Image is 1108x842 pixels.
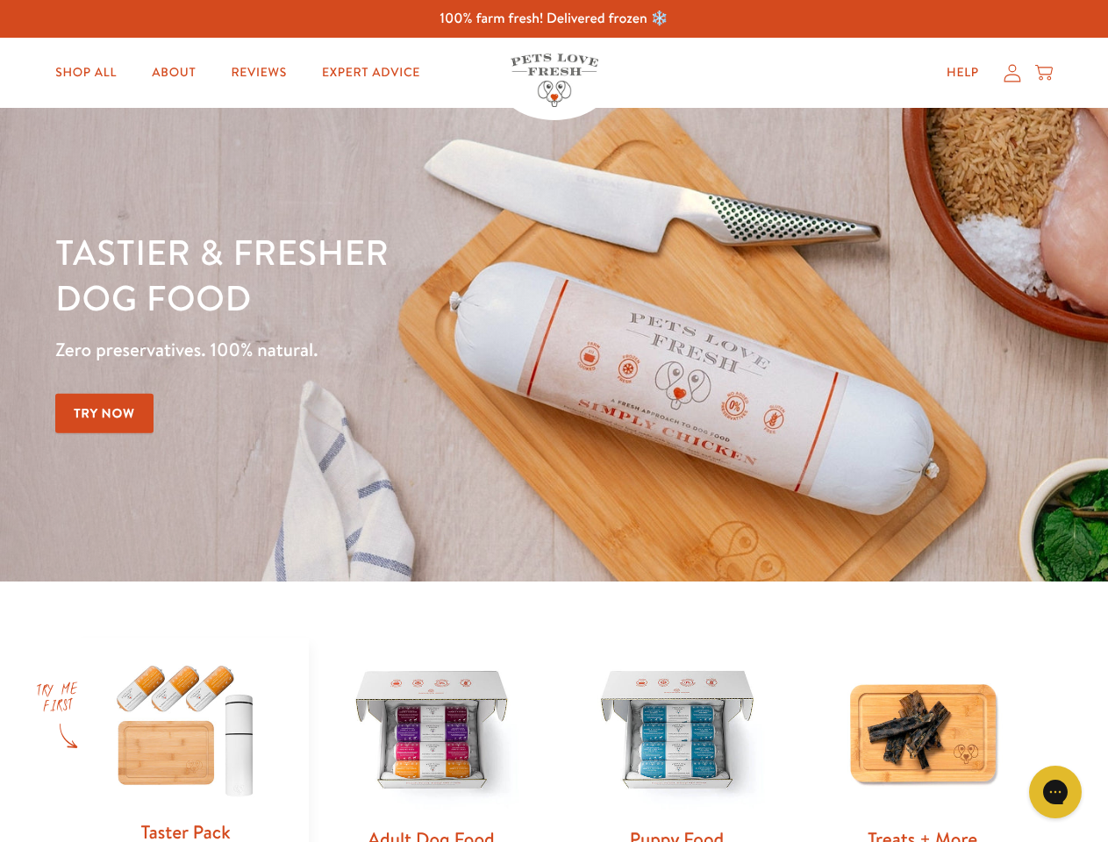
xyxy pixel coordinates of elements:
[1020,760,1090,824] iframe: Gorgias live chat messenger
[55,394,154,433] a: Try Now
[55,334,720,366] p: Zero preservatives. 100% natural.
[308,55,434,90] a: Expert Advice
[138,55,210,90] a: About
[511,54,598,107] img: Pets Love Fresh
[41,55,131,90] a: Shop All
[217,55,300,90] a: Reviews
[55,229,720,320] h1: Tastier & fresher dog food
[933,55,993,90] a: Help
